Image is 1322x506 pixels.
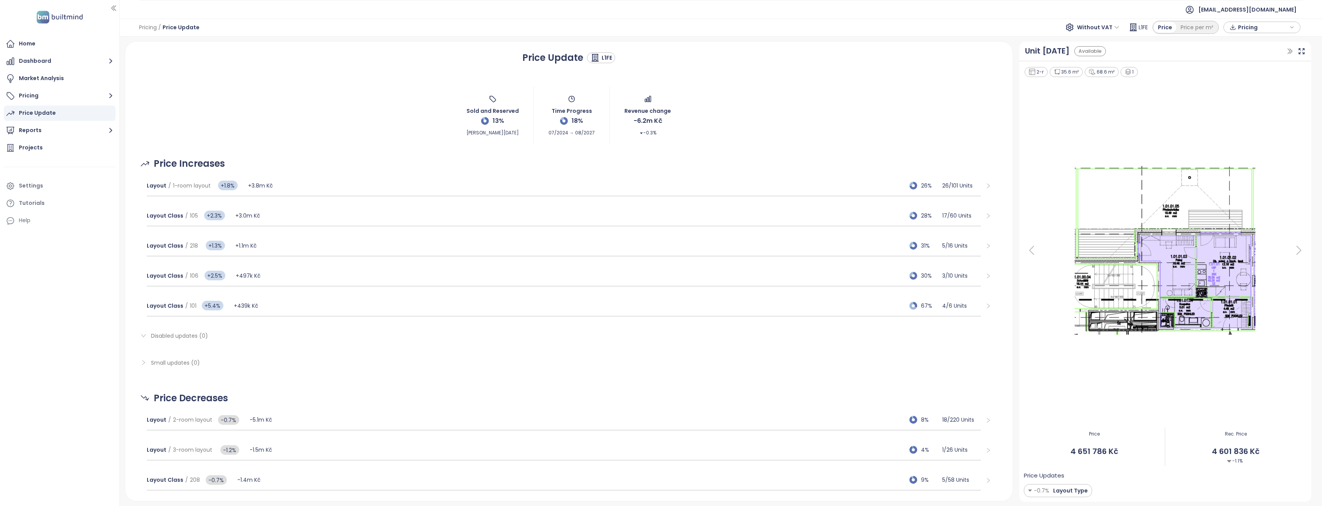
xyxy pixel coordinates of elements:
[466,103,519,115] span: Sold and Reserved
[942,476,981,484] p: 5 / 58 Units
[236,272,260,280] span: +497k Kč
[921,271,938,280] span: 30%
[19,39,35,49] div: Home
[634,116,662,126] span: -6.2m Kč
[4,213,116,228] div: Help
[237,476,260,484] span: -1.4m Kč
[248,182,273,189] span: +3.8m Kč
[1228,22,1296,33] div: button
[572,116,583,126] span: 18%
[204,211,225,220] span: +2.3%
[639,131,643,135] span: caret-down
[942,271,981,280] p: 3 / 10 Units
[942,416,981,424] p: 18 / 220 Units
[141,333,146,338] span: right
[985,447,991,453] span: right
[185,242,188,250] span: /
[141,360,146,365] span: right
[185,212,188,219] span: /
[185,302,188,310] span: /
[19,198,45,208] div: Tutorials
[921,241,938,250] span: 31%
[147,302,183,310] span: Layout Class
[173,446,212,454] span: 3-room layout
[4,140,116,156] a: Projects
[921,211,938,220] span: 28%
[139,20,157,34] span: Pricing
[173,182,211,189] span: 1-room layout
[147,416,166,424] span: Layout
[1025,45,1070,57] a: Unit [DATE]
[942,446,981,454] p: 1 / 26 Units
[1121,67,1138,77] div: 1
[154,391,228,405] span: Price Decreases
[1165,431,1307,438] span: Rec. Price
[19,143,43,152] div: Projects
[1066,164,1263,337] img: Floor plan
[190,272,198,280] span: 106
[205,271,225,280] span: +2.5%
[4,71,116,86] a: Market Analysis
[202,301,223,310] span: +5.4%
[218,181,238,190] span: +1.8%
[234,302,258,310] span: +439k Kč
[250,446,272,454] span: -1.5m Kč
[985,478,991,483] span: right
[942,241,981,250] p: 5 / 16 Units
[168,416,171,424] span: /
[942,211,981,220] p: 17 / 60 Units
[19,74,64,83] div: Market Analysis
[985,303,991,309] span: right
[1034,486,1049,495] span: -0.7%
[1024,446,1165,457] span: 4 651 786 Kč
[206,241,225,250] span: +1.3%
[4,196,116,211] a: Tutorials
[1165,446,1307,457] span: 4 601 836 Kč
[4,178,116,194] a: Settings
[163,20,200,34] span: Price Update
[173,416,212,424] span: 2-room layout
[168,446,171,454] span: /
[4,123,116,138] button: Reports
[602,54,612,62] div: L1FE
[235,242,257,250] span: +1.1m Kč
[921,181,938,190] span: 26%
[250,416,272,424] span: -5.1m Kč
[1074,46,1106,57] div: Available
[34,9,85,25] img: logo
[190,212,198,219] span: 105
[190,302,196,310] span: 101
[1024,471,1064,480] span: Price Updates
[4,88,116,104] button: Pricing
[1028,486,1032,495] img: Decrease
[218,415,239,425] span: -0.7%
[522,51,583,65] h1: Price Update
[942,181,981,190] p: 26 / 101 Units
[985,243,991,249] span: right
[639,126,656,137] span: -0.3%
[921,476,938,484] span: 9%
[147,476,183,484] span: Layout Class
[549,126,595,137] span: 07/2024 → 08/2027
[151,359,200,367] span: Small updates (0)
[466,126,519,137] span: [PERSON_NAME][DATE]
[493,116,504,126] span: 13%
[19,181,43,191] div: Settings
[1238,22,1288,33] span: Pricing
[985,213,991,219] span: right
[985,417,991,423] span: right
[147,446,166,454] span: Layout
[206,475,227,485] span: -0.7%
[985,273,991,279] span: right
[1024,431,1165,438] span: Price
[147,212,183,219] span: Layout Class
[220,445,239,455] span: -1.2%
[190,242,198,250] span: 218
[1077,22,1119,33] span: Without VAT
[921,446,938,454] span: 4%
[1051,486,1088,495] span: Layout Type
[921,302,938,310] span: 67%
[985,183,991,189] span: right
[185,272,188,280] span: /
